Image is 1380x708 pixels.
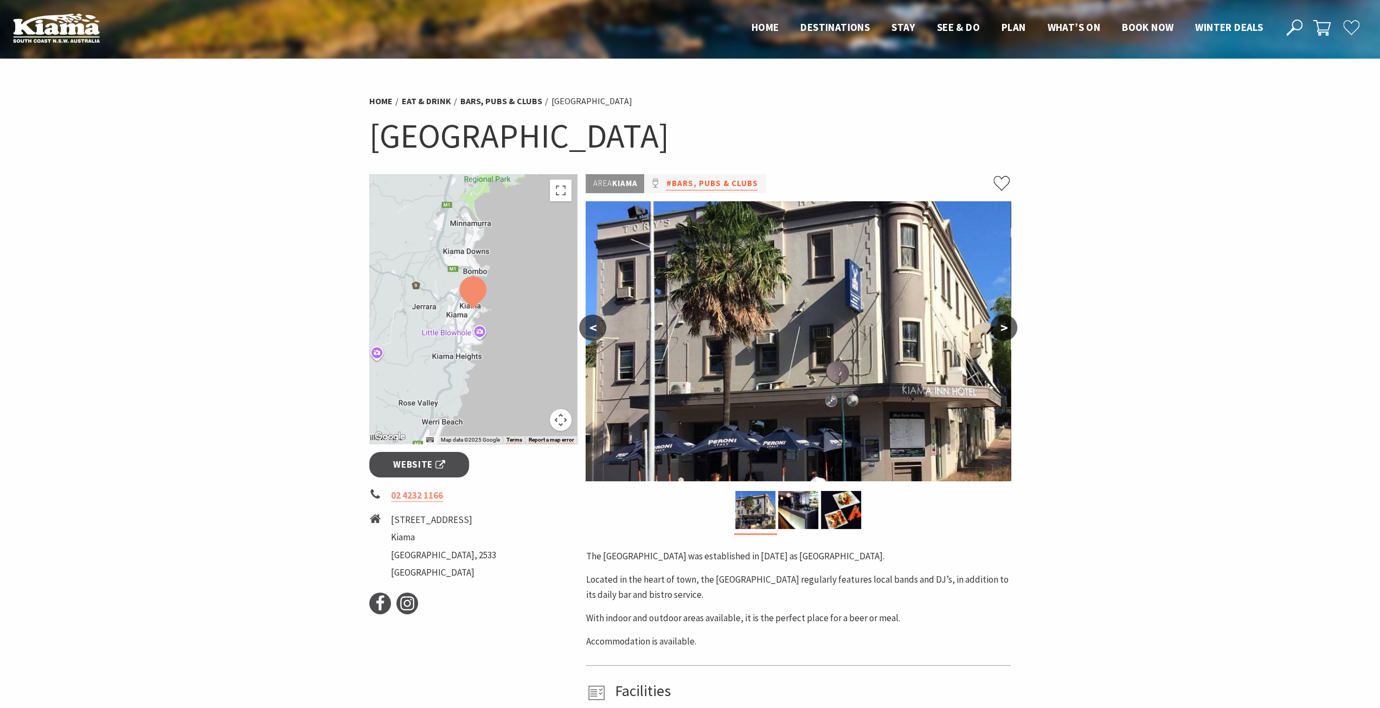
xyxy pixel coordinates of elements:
[393,457,445,472] span: Website
[506,437,522,443] a: Terms (opens in new tab)
[586,572,1011,602] p: Located in the heart of town, the [GEOGRAPHIC_DATA] regularly features local bands and DJ’s, in a...
[391,489,443,502] a: 02 4232 1166
[460,95,542,107] a: Bars, Pubs & Clubs
[440,437,499,443] span: Map data ©2025 Google
[1122,21,1173,34] span: Book now
[586,634,1011,649] p: Accommodation is available.
[369,114,1011,158] h1: [GEOGRAPHIC_DATA]
[372,430,408,444] img: Google
[369,95,393,107] a: Home
[614,682,1007,700] h4: Facilities
[741,19,1274,37] nav: Main Menu
[666,177,758,190] a: #Bars, Pubs & Clubs
[551,94,632,109] li: [GEOGRAPHIC_DATA]
[586,611,1011,626] p: With indoor and outdoor areas available, it is the perfect place for a beer or meal.
[369,452,470,477] a: Website
[550,409,572,431] button: Map camera controls
[586,174,644,193] p: Kiama
[1047,21,1100,34] span: What’s On
[402,95,451,107] a: Eat & Drink
[752,21,779,34] span: Home
[800,21,870,34] span: Destinations
[593,178,612,188] span: Area
[426,436,434,444] button: Keyboard shortcuts
[13,13,100,43] img: Kiama Logo
[391,530,496,545] li: Kiama
[1002,21,1026,34] span: Plan
[391,565,496,580] li: [GEOGRAPHIC_DATA]
[990,315,1017,341] button: >
[579,315,606,341] button: <
[528,437,574,443] a: Report a map error
[891,21,915,34] span: Stay
[550,180,572,201] button: Toggle fullscreen view
[586,549,1011,564] p: The [GEOGRAPHIC_DATA] was established in [DATE] as [GEOGRAPHIC_DATA].
[391,548,496,563] li: [GEOGRAPHIC_DATA], 2533
[937,21,980,34] span: See & Do
[372,430,408,444] a: Open this area in Google Maps (opens a new window)
[1195,21,1263,34] span: Winter Deals
[391,513,496,527] li: [STREET_ADDRESS]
